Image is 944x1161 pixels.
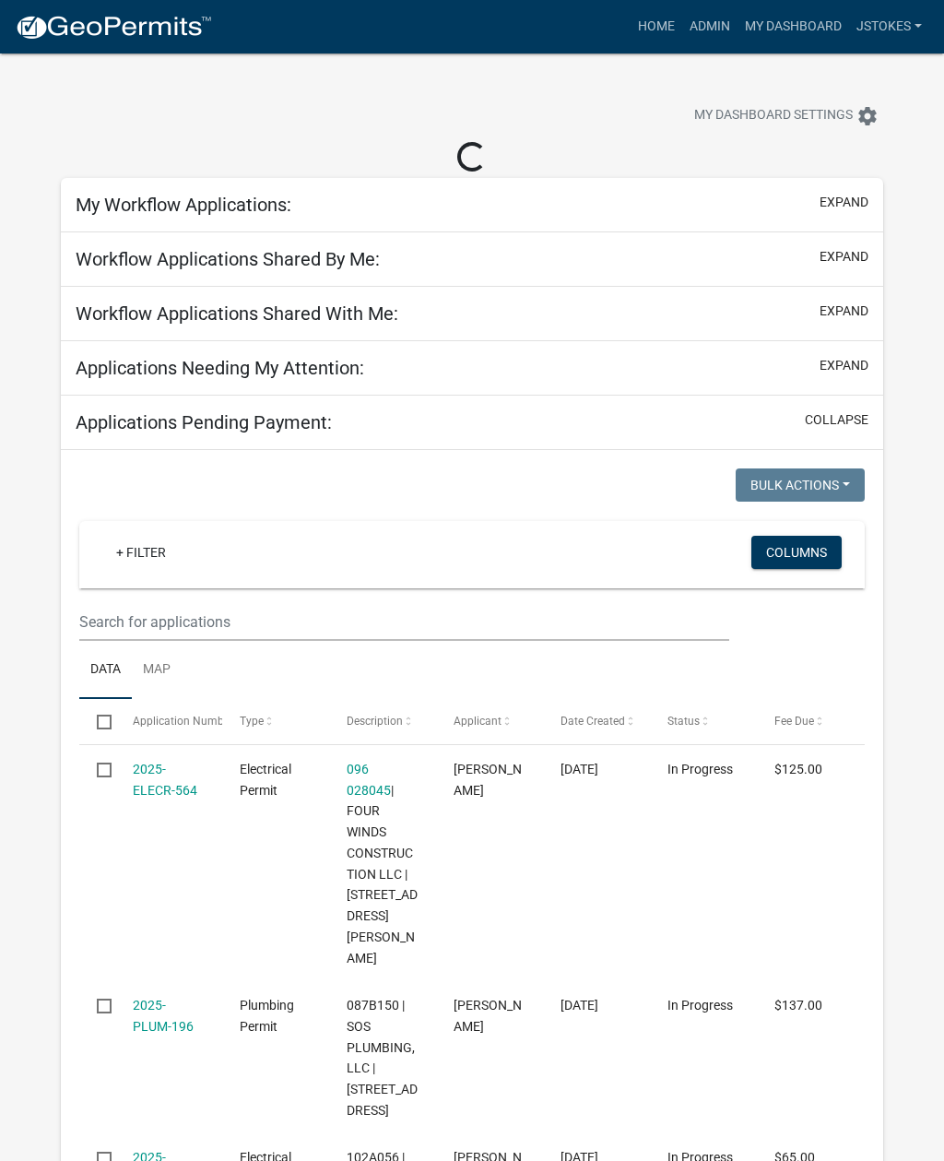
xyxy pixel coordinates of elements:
[133,998,194,1034] a: 2025-PLUM-196
[820,302,868,321] button: expand
[454,998,522,1034] span: Sergio Monjaras
[133,715,233,728] span: Application Number
[679,98,893,134] button: My Dashboard Settingssettings
[805,410,868,430] button: collapse
[79,603,729,641] input: Search for applications
[79,641,132,700] a: Data
[76,357,364,379] h5: Applications Needing My Attention:
[737,9,849,44] a: My Dashboard
[856,105,879,127] i: settings
[347,762,391,798] a: 096 028045
[820,356,868,375] button: expand
[115,699,222,743] datatable-header-cell: Application Number
[76,248,380,270] h5: Workflow Applications Shared By Me:
[347,762,418,966] span: 096 028045 | FOUR WINDS CONSTRUCTION LLC | 795 Jackson lake rd
[774,998,822,1013] span: $137.00
[774,762,822,776] span: $125.00
[76,302,398,325] h5: Workflow Applications Shared With Me:
[650,699,757,743] datatable-header-cell: Status
[76,411,332,433] h5: Applications Pending Payment:
[694,105,853,127] span: My Dashboard Settings
[454,762,522,798] span: Jeff Heisley
[667,998,733,1013] span: In Progress
[849,9,929,44] a: jstokes
[820,247,868,267] button: expand
[774,715,814,728] span: Fee Due
[133,762,197,798] a: 2025-ELECR-564
[820,193,868,212] button: expand
[631,9,682,44] a: Home
[347,998,418,1118] span: 087B150 | SOS PLUMBING, LLC | 108 OLD MONTGOMERYVILLE RD
[101,536,181,569] a: + Filter
[222,699,329,743] datatable-header-cell: Type
[560,762,598,776] span: 10/01/2025
[79,699,114,743] datatable-header-cell: Select
[454,715,501,728] span: Applicant
[667,762,733,776] span: In Progress
[751,536,842,569] button: Columns
[560,715,625,728] span: Date Created
[240,998,294,1034] span: Plumbing Permit
[132,641,182,700] a: Map
[240,762,291,798] span: Electrical Permit
[76,194,291,216] h5: My Workflow Applications:
[757,699,864,743] datatable-header-cell: Fee Due
[347,715,403,728] span: Description
[682,9,737,44] a: Admin
[736,468,865,502] button: Bulk Actions
[667,715,700,728] span: Status
[436,699,543,743] datatable-header-cell: Applicant
[543,699,650,743] datatable-header-cell: Date Created
[240,715,264,728] span: Type
[560,998,598,1013] span: 09/29/2025
[329,699,436,743] datatable-header-cell: Description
